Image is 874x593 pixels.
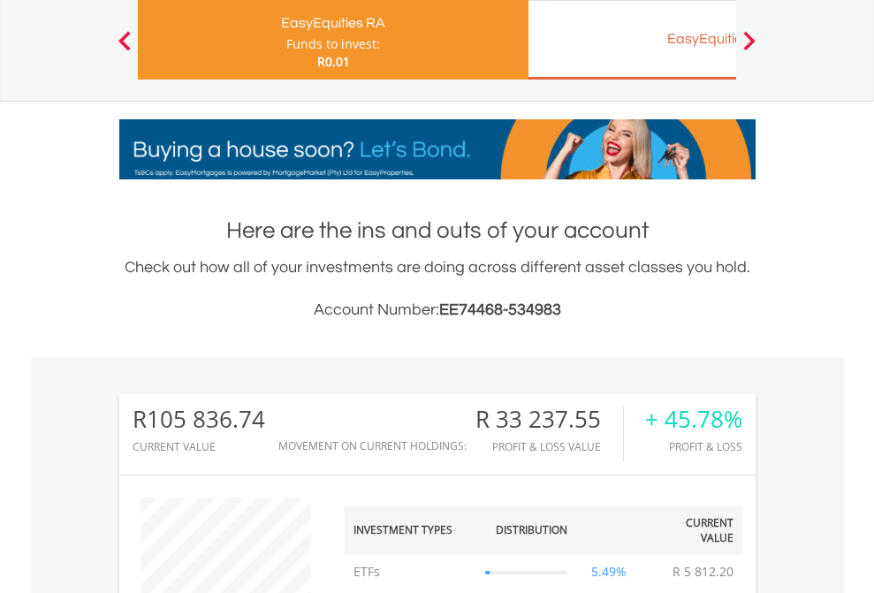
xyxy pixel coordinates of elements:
div: Profit & Loss [645,441,742,452]
div: R 33 237.55 [475,407,623,432]
td: ETFs [345,554,477,589]
img: EasyMortage Promotion Banner [119,119,756,179]
div: + 45.78% [645,407,742,432]
div: EasyEquities RA [148,11,518,35]
div: Profit & Loss Value [475,441,623,452]
span: EE74468-534983 [439,301,561,318]
div: Distribution [496,522,567,537]
div: Movement on Current Holdings: [278,440,467,452]
th: Investment Types [345,506,477,554]
div: R105 836.74 [133,407,265,432]
button: Next [732,40,767,57]
div: CURRENT VALUE [133,441,265,452]
th: Current Value [642,506,742,554]
td: 5.49% [576,554,642,589]
td: R 5 812.20 [664,554,742,589]
div: Check out how all of your investments are doing across different asset classes you hold. [119,255,756,323]
button: Previous [107,40,142,57]
h1: Here are the ins and outs of your account [119,215,756,247]
h3: Account Number: [119,298,756,323]
div: Funds to invest: [286,35,380,53]
span: R0.01 [317,53,350,70]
